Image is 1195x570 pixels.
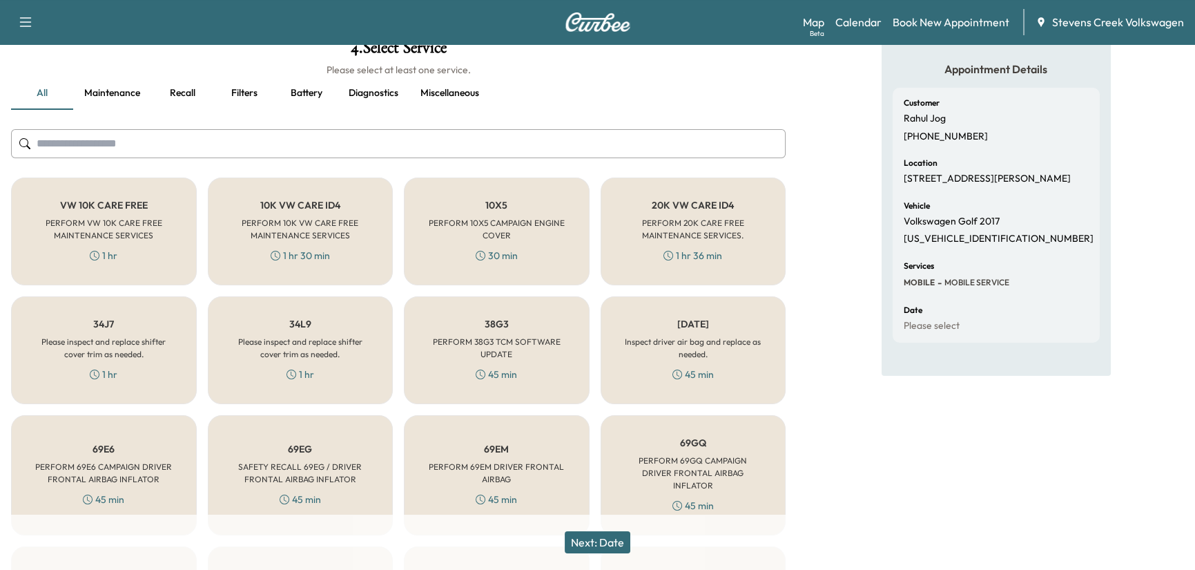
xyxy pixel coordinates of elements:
h5: 34J7 [93,319,114,329]
a: Book New Appointment [893,14,1009,30]
div: 45 min [672,368,714,381]
button: Maintenance [73,77,151,110]
div: 45 min [476,368,517,381]
button: Next: Date [565,531,630,553]
h6: Vehicle [904,202,930,210]
h5: 69GQ [680,438,706,448]
p: Volkswagen Golf 2017 [904,216,1000,228]
div: 1 hr [90,368,117,381]
p: [PHONE_NUMBER] [904,131,988,143]
h5: 69E6 [93,444,115,454]
h6: Please inspect and replace shifter cover trim as needed. [34,336,174,361]
h5: Appointment Details [893,61,1100,77]
h6: Inspect driver air bag and replace as needed. [623,336,764,361]
h6: PERFORM 69E6 CAMPAIGN DRIVER FRONTAL AIRBAG INFLATOR [34,461,174,486]
h6: PERFORM 38G3 TCM SOFTWARE UPDATE [427,336,567,361]
div: 45 min [83,493,124,506]
h6: PERFORM 10X5 CAMPAIGN ENGINE COVER [427,217,567,242]
h5: 69EM [484,444,509,454]
button: all [11,77,73,110]
h6: PERFORM 10K VW CARE FREE MAINTENANCE SERVICES [231,217,371,242]
h5: [DATE] [677,319,709,329]
a: MapBeta [803,14,824,30]
div: 45 min [476,493,517,506]
h1: 4 . Select Service [11,39,786,63]
div: 45 min [672,499,714,513]
h6: PERFORM 69EM DRIVER FRONTAL AIRBAG [427,461,567,486]
h6: PERFORM 20K CARE FREE MAINTENANCE SERVICES. [623,217,764,242]
p: Please select [904,320,960,332]
div: 1 hr 36 min [663,249,722,263]
div: 30 min [476,249,518,263]
h5: 69EG [288,444,312,454]
h5: 34L9 [289,319,311,329]
button: Recall [151,77,213,110]
a: Calendar [835,14,882,30]
span: MOBILE SERVICE [942,277,1009,288]
span: MOBILE [904,277,935,288]
button: Miscellaneous [409,77,490,110]
button: Battery [275,77,338,110]
h5: 10X5 [485,200,507,210]
h6: SAFETY RECALL 69EG / DRIVER FRONTAL AIRBAG INFLATOR [231,461,371,486]
div: basic tabs example [11,77,786,110]
img: Curbee Logo [565,12,631,32]
div: 1 hr 30 min [271,249,330,263]
div: 1 hr [286,368,314,381]
span: Stevens Creek Volkswagen [1052,14,1184,30]
h6: Please inspect and replace shifter cover trim as needed. [231,336,371,361]
h6: Customer [904,99,940,107]
h5: 20K VW CARE ID4 [652,200,734,210]
button: Diagnostics [338,77,409,110]
h6: Date [904,306,922,314]
div: Beta [810,28,824,39]
h5: VW 10K CARE FREE [60,200,148,210]
h5: 10K VW CARE ID4 [260,200,340,210]
h6: Services [904,262,934,270]
h6: PERFORM 69GQ CAMPAIGN DRIVER FRONTAL AIRBAG INFLATOR [623,455,764,492]
h6: Please select at least one service. [11,63,786,77]
h6: PERFORM VW 10K CARE FREE MAINTENANCE SERVICES [34,217,174,242]
div: 45 min [280,493,321,506]
h6: Location [904,159,937,167]
p: Rahul Jog [904,113,946,125]
p: [US_VEHICLE_IDENTIFICATION_NUMBER] [904,233,1094,245]
span: - [935,276,942,289]
h5: 38G3 [485,319,509,329]
button: Filters [213,77,275,110]
p: [STREET_ADDRESS][PERSON_NAME] [904,173,1071,185]
div: 1 hr [90,249,117,263]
